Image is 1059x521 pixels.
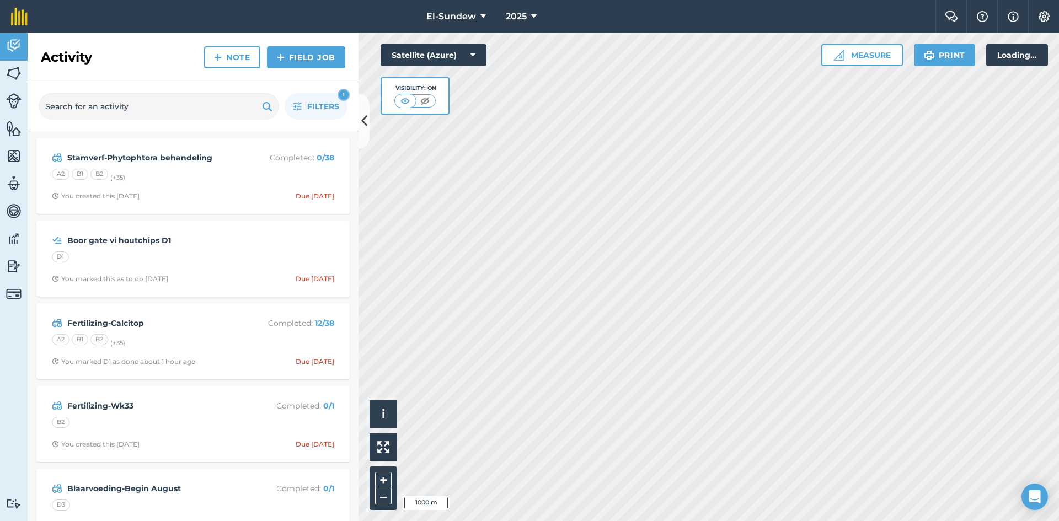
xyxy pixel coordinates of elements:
img: svg+xml;base64,PHN2ZyB4bWxucz0iaHR0cDovL3d3dy53My5vcmcvMjAwMC9zdmciIHdpZHRoPSIxNCIgaGVpZ2h0PSIyNC... [277,51,285,64]
button: Print [914,44,976,66]
button: Filters [285,93,347,120]
p: Completed : [247,152,334,164]
img: svg+xml;base64,PD94bWwgdmVyc2lvbj0iMS4wIiBlbmNvZGluZz0idXRmLTgiPz4KPCEtLSBHZW5lcmF0b3I6IEFkb2JlIE... [6,230,22,247]
span: i [382,407,385,421]
span: Filters [307,100,339,112]
img: svg+xml;base64,PD94bWwgdmVyc2lvbj0iMS4wIiBlbmNvZGluZz0idXRmLTgiPz4KPCEtLSBHZW5lcmF0b3I6IEFkb2JlIE... [52,234,62,247]
div: B2 [90,334,108,345]
img: svg+xml;base64,PD94bWwgdmVyc2lvbj0iMS4wIiBlbmNvZGluZz0idXRmLTgiPz4KPCEtLSBHZW5lcmF0b3I6IEFkb2JlIE... [6,203,22,219]
img: svg+xml;base64,PD94bWwgdmVyc2lvbj0iMS4wIiBlbmNvZGluZz0idXRmLTgiPz4KPCEtLSBHZW5lcmF0b3I6IEFkb2JlIE... [6,258,22,275]
img: Clock with arrow pointing clockwise [52,275,59,282]
img: svg+xml;base64,PHN2ZyB4bWxucz0iaHR0cDovL3d3dy53My5vcmcvMjAwMC9zdmciIHdpZHRoPSI1MCIgaGVpZ2h0PSI0MC... [398,95,412,106]
div: You marked this as to do [DATE] [52,275,168,283]
strong: Blaarvoeding-Begin August [67,482,242,495]
img: svg+xml;base64,PD94bWwgdmVyc2lvbj0iMS4wIiBlbmNvZGluZz0idXRmLTgiPz4KPCEtLSBHZW5lcmF0b3I6IEFkb2JlIE... [6,93,22,109]
img: Ruler icon [833,50,844,61]
span: El-Sundew [426,10,476,23]
div: A2 [52,334,69,345]
a: Stamverf-Phytophtora behandelingCompleted: 0/38A2B1B2(+35)Clock with arrow pointing clockwiseYou ... [43,144,343,207]
button: i [370,400,397,428]
img: Clock with arrow pointing clockwise [52,441,59,448]
img: svg+xml;base64,PHN2ZyB4bWxucz0iaHR0cDovL3d3dy53My5vcmcvMjAwMC9zdmciIHdpZHRoPSI1NiIgaGVpZ2h0PSI2MC... [6,148,22,164]
div: 1 [338,89,350,101]
strong: Stamverf-Phytophtora behandeling [67,152,242,164]
a: Fertilizing-Wk33Completed: 0/1B2Clock with arrow pointing clockwiseYou created this [DATE]Due [DATE] [43,393,343,455]
img: svg+xml;base64,PHN2ZyB4bWxucz0iaHR0cDovL3d3dy53My5vcmcvMjAwMC9zdmciIHdpZHRoPSI1MCIgaGVpZ2h0PSI0MC... [418,95,432,106]
div: Due [DATE] [296,440,334,449]
img: svg+xml;base64,PD94bWwgdmVyc2lvbj0iMS4wIiBlbmNvZGluZz0idXRmLTgiPz4KPCEtLSBHZW5lcmF0b3I6IEFkb2JlIE... [52,151,62,164]
p: Completed : [247,317,334,329]
img: svg+xml;base64,PD94bWwgdmVyc2lvbj0iMS4wIiBlbmNvZGluZz0idXRmLTgiPz4KPCEtLSBHZW5lcmF0b3I6IEFkb2JlIE... [52,316,62,330]
div: You created this [DATE] [52,192,140,201]
div: A2 [52,169,69,180]
img: svg+xml;base64,PD94bWwgdmVyc2lvbj0iMS4wIiBlbmNvZGluZz0idXRmLTgiPz4KPCEtLSBHZW5lcmF0b3I6IEFkb2JlIE... [52,482,62,495]
img: svg+xml;base64,PHN2ZyB4bWxucz0iaHR0cDovL3d3dy53My5vcmcvMjAwMC9zdmciIHdpZHRoPSI1NiIgaGVpZ2h0PSI2MC... [6,65,22,82]
img: fieldmargin Logo [11,8,28,25]
small: (+ 35 ) [110,339,125,347]
small: (+ 35 ) [110,174,125,181]
a: Field Job [267,46,345,68]
a: Note [204,46,260,68]
div: D3 [52,499,70,511]
a: Fertilizing-CalcitopCompleted: 12/38A2B1B2(+35)Clock with arrow pointing clockwiseYou marked D1 a... [43,310,343,373]
img: svg+xml;base64,PD94bWwgdmVyc2lvbj0iMS4wIiBlbmNvZGluZz0idXRmLTgiPz4KPCEtLSBHZW5lcmF0b3I6IEFkb2JlIE... [6,37,22,54]
h2: Activity [41,49,92,66]
div: B2 [90,169,108,180]
div: Due [DATE] [296,192,334,201]
img: svg+xml;base64,PHN2ZyB4bWxucz0iaHR0cDovL3d3dy53My5vcmcvMjAwMC9zdmciIHdpZHRoPSIxNyIgaGVpZ2h0PSIxNy... [1008,10,1019,23]
strong: Fertilizing-Calcitop [67,317,242,329]
img: Two speech bubbles overlapping with the left bubble in the forefront [945,11,958,22]
div: Open Intercom Messenger [1021,484,1048,510]
strong: 0 / 1 [323,401,334,411]
div: Due [DATE] [296,357,334,366]
img: svg+xml;base64,PD94bWwgdmVyc2lvbj0iMS4wIiBlbmNvZGluZz0idXRmLTgiPz4KPCEtLSBHZW5lcmF0b3I6IEFkb2JlIE... [52,399,62,412]
a: Boor gate vi houtchips D1D1Clock with arrow pointing clockwiseYou marked this as to do [DATE]Due ... [43,227,343,290]
img: A cog icon [1037,11,1051,22]
p: Completed : [247,400,334,412]
button: Measure [821,44,903,66]
img: Four arrows, one pointing top left, one top right, one bottom right and the last bottom left [377,441,389,453]
p: Completed : [247,482,334,495]
strong: Fertilizing-Wk33 [67,400,242,412]
img: svg+xml;base64,PHN2ZyB4bWxucz0iaHR0cDovL3d3dy53My5vcmcvMjAwMC9zdmciIHdpZHRoPSIxOSIgaGVpZ2h0PSIyNC... [924,49,934,62]
img: Clock with arrow pointing clockwise [52,192,59,200]
img: svg+xml;base64,PD94bWwgdmVyc2lvbj0iMS4wIiBlbmNvZGluZz0idXRmLTgiPz4KPCEtLSBHZW5lcmF0b3I6IEFkb2JlIE... [6,175,22,192]
img: A question mark icon [976,11,989,22]
img: svg+xml;base64,PHN2ZyB4bWxucz0iaHR0cDovL3d3dy53My5vcmcvMjAwMC9zdmciIHdpZHRoPSIxOSIgaGVpZ2h0PSIyNC... [262,100,272,113]
span: 2025 [506,10,527,23]
strong: 0 / 38 [317,153,334,163]
strong: 0 / 1 [323,484,334,493]
div: B1 [72,169,88,180]
img: svg+xml;base64,PHN2ZyB4bWxucz0iaHR0cDovL3d3dy53My5vcmcvMjAwMC9zdmciIHdpZHRoPSIxNCIgaGVpZ2h0PSIyNC... [214,51,222,64]
div: Due [DATE] [296,275,334,283]
button: – [375,488,392,504]
div: Visibility: On [394,84,436,93]
strong: 12 / 38 [315,318,334,328]
div: You created this [DATE] [52,440,140,449]
div: B1 [72,334,88,345]
div: Loading... [986,44,1048,66]
div: D1 [52,251,69,262]
img: svg+xml;base64,PD94bWwgdmVyc2lvbj0iMS4wIiBlbmNvZGluZz0idXRmLTgiPz4KPCEtLSBHZW5lcmF0b3I6IEFkb2JlIE... [6,498,22,509]
div: You marked D1 as done about 1 hour ago [52,357,196,366]
button: Satellite (Azure) [381,44,486,66]
img: Clock with arrow pointing clockwise [52,358,59,365]
button: + [375,472,392,488]
div: B2 [52,417,69,428]
strong: Boor gate vi houtchips D1 [67,234,242,246]
img: svg+xml;base64,PD94bWwgdmVyc2lvbj0iMS4wIiBlbmNvZGluZz0idXRmLTgiPz4KPCEtLSBHZW5lcmF0b3I6IEFkb2JlIE... [6,286,22,302]
input: Search for an activity [39,93,279,120]
img: svg+xml;base64,PHN2ZyB4bWxucz0iaHR0cDovL3d3dy53My5vcmcvMjAwMC9zdmciIHdpZHRoPSI1NiIgaGVpZ2h0PSI2MC... [6,120,22,137]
